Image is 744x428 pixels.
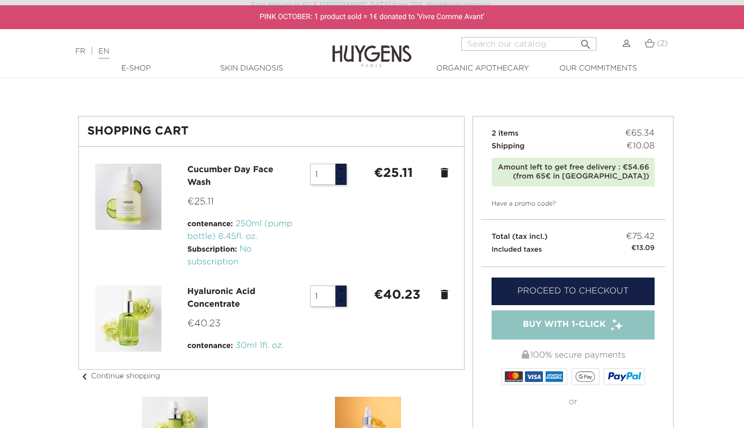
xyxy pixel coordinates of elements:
a: Organic Apothecary [430,63,536,74]
strong: €25.11 [374,167,413,180]
h1: Shopping Cart [87,125,456,138]
a: FR [75,48,85,55]
img: Cucumber Day Face Wash [95,164,161,230]
a: Our commitments [545,63,651,74]
small: €13.09 [631,243,655,254]
a: delete [438,288,451,301]
span: 30ml 1fl. oz. [235,342,284,350]
img: VISA [525,371,542,382]
a: Hyaluronic Acid Concentrate [187,288,255,309]
strong: €40.23 [374,289,421,301]
a: Proceed to checkout [492,278,655,305]
a: Cucumber Day Face Wash [187,166,274,187]
span: contenance: [187,220,233,228]
span: €10.08 [627,140,655,153]
div: 100% secure payments [492,345,655,366]
span: €65.34 [625,127,655,140]
img: AMEX [546,371,563,382]
img: 100% secure payments [522,350,529,359]
span: €40.23 [187,319,221,328]
img: google_pay [575,371,595,382]
button:  [576,34,595,48]
input: Search [461,37,596,51]
div: Amount left to get free delivery : €54.66 (from 65€ in [GEOGRAPHIC_DATA]) [497,163,649,181]
small: Included taxes [492,246,542,253]
img: MASTERCARD [505,371,522,382]
a: Skin Diagnosis [198,63,304,74]
i:  [579,35,592,48]
span: €25.11 [187,197,214,207]
a: EN [98,48,109,59]
span: Shipping [492,142,524,150]
a: E-Shop [83,63,189,74]
a: Have a promo code? [481,199,556,209]
span: 250ml (pump bottle) 8.45fl. oz. [187,220,293,241]
img: Hyaluronic Acid Concentrate [95,286,161,352]
span: contenance: [187,342,233,350]
div: or [492,387,655,417]
a: delete [438,166,451,179]
span: €75.42 [626,230,655,243]
i: chevron_left [78,370,91,383]
a: (2) [645,39,668,48]
span: Subscription: [187,246,237,253]
img: Huygens [332,28,412,69]
span: Total (tax incl.) [492,233,548,240]
div: | [70,45,302,58]
a: chevron_leftContinue shopping [78,372,160,380]
span: (2) [657,40,667,47]
span: 2 items [492,130,519,137]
